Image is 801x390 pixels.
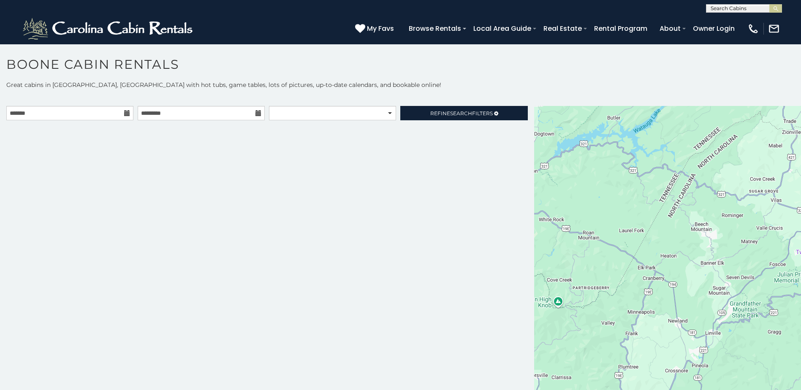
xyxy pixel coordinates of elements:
a: Browse Rentals [405,21,465,36]
img: White-1-2.png [21,16,196,41]
a: Local Area Guide [469,21,535,36]
a: Real Estate [539,21,586,36]
span: Refine Filters [430,110,493,116]
span: My Favs [367,23,394,34]
span: Search [450,110,472,116]
a: Rental Program [590,21,652,36]
a: Owner Login [689,21,739,36]
a: About [655,21,685,36]
img: phone-regular-white.png [747,23,759,35]
a: RefineSearchFilters [400,106,527,120]
img: mail-regular-white.png [768,23,780,35]
a: My Favs [355,23,396,34]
